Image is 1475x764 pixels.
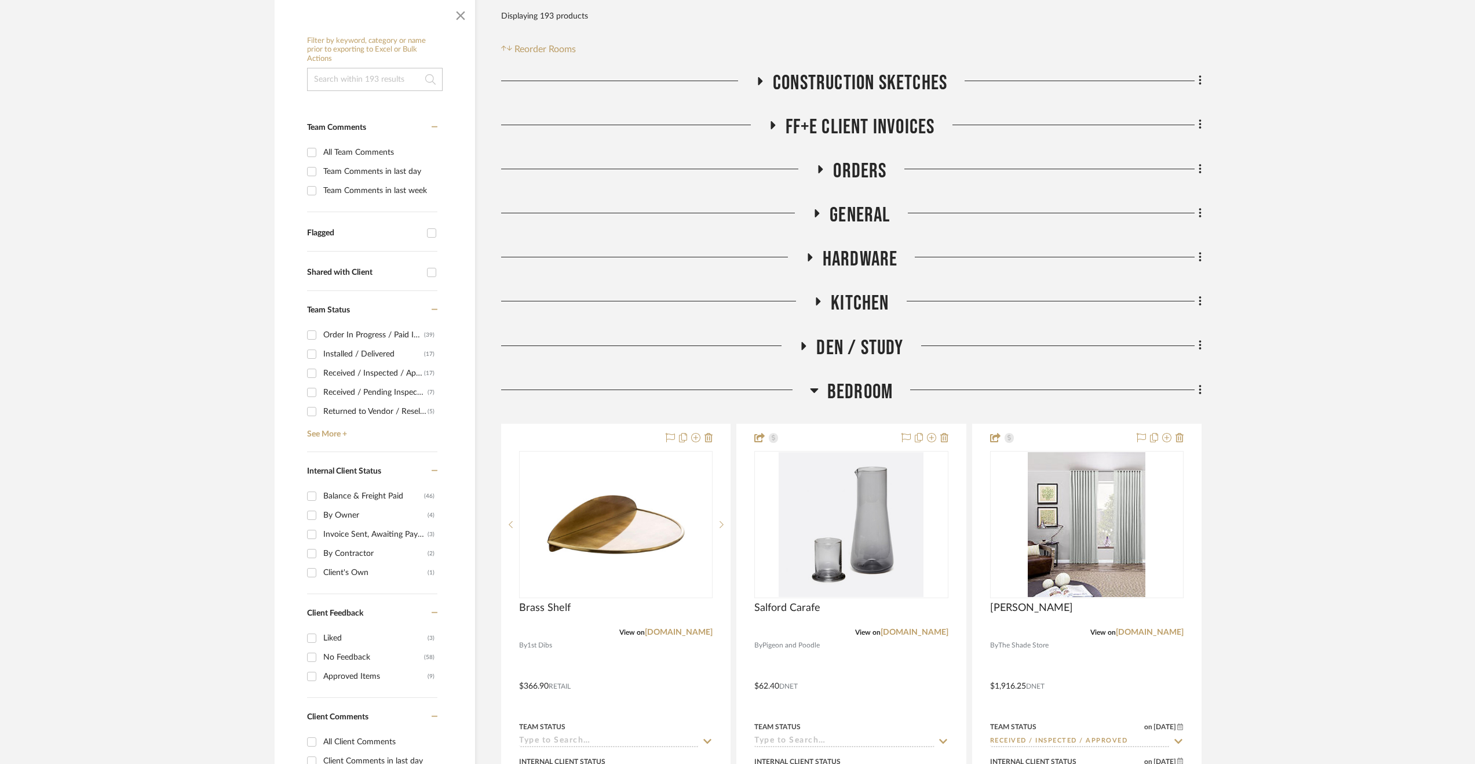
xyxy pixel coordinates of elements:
span: View on [619,629,645,636]
div: 0 [755,452,947,598]
div: Order In Progress / Paid In Full w/ Freight, No Balance due [323,326,424,344]
div: Received / Inspected / Approved [323,364,424,383]
span: Brass Shelf [519,602,571,614]
div: Received / Pending Inspection [323,383,428,402]
span: Salford Carafe [754,602,820,614]
input: Type to Search… [990,736,1170,747]
span: Client Comments [307,713,368,721]
span: [PERSON_NAME] [990,602,1073,614]
span: [DATE] [1152,723,1177,731]
input: Type to Search… [519,736,699,747]
span: By [990,640,998,651]
div: (46) [424,487,435,505]
div: Installed / Delivered [323,345,424,363]
div: (39) [424,326,435,344]
a: [DOMAIN_NAME] [881,628,948,636]
div: All Team Comments [323,143,435,162]
div: No Feedback [323,648,424,667]
span: 1st Dibs [527,640,552,651]
div: (58) [424,648,435,667]
span: Construction Sketches [773,71,947,96]
div: Team Status [519,722,565,732]
div: (4) [428,506,435,525]
span: FF+E Client Invoices [786,115,935,140]
div: (17) [424,364,435,383]
span: Team Status [307,306,350,314]
div: (7) [428,383,435,402]
span: Den / Study [816,336,903,361]
span: Internal Client Status [307,467,381,475]
div: Team Comments in last week [323,181,435,200]
h6: Filter by keyword, category or name prior to exporting to Excel or Bulk Actions [307,37,443,64]
span: on [1144,723,1152,730]
div: All Client Comments [323,733,435,751]
div: Team Status [754,722,801,732]
span: Bedroom [827,380,893,405]
div: By Contractor [323,544,428,563]
span: The Shade Store [998,640,1049,651]
button: Close [449,2,472,25]
div: Liked [323,629,428,647]
img: Salford Carafe [779,452,923,597]
div: Returned to Vendor / Reselect [323,402,428,421]
span: Pigeon and Poodle [762,640,820,651]
a: See More + [304,421,437,439]
div: Team Status [990,722,1036,732]
div: (2) [428,544,435,563]
div: Shared with Client [307,268,421,278]
a: [DOMAIN_NAME] [1116,628,1184,636]
div: Invoice Sent, Awaiting Payment [323,525,428,544]
img: Brass Shelf [543,452,688,597]
button: Reorder Rooms [501,42,576,56]
div: (1) [428,563,435,582]
span: Team Comments [307,123,366,132]
span: View on [855,629,881,636]
span: Client Feedback [307,609,363,617]
div: (17) [424,345,435,363]
input: Search within 193 results [307,68,443,91]
span: By [754,640,762,651]
div: (9) [428,667,435,686]
span: Kitchen [831,291,889,316]
div: Team Comments in last day [323,162,435,181]
input: Type to Search… [754,736,934,747]
div: Client's Own [323,563,428,582]
a: [DOMAIN_NAME] [645,628,713,636]
div: Flagged [307,228,421,238]
div: Displaying 193 products [501,5,588,28]
span: Orders [833,159,886,184]
div: 0 [991,452,1183,598]
div: (3) [428,525,435,544]
div: Approved Items [323,667,428,686]
span: View on [1090,629,1116,636]
div: Balance & Freight Paid [323,487,424,505]
img: Sheer Drapery [1028,452,1145,597]
div: By Owner [323,506,428,525]
span: Reorder Rooms [514,42,576,56]
span: General [830,203,890,228]
span: By [519,640,527,651]
div: (5) [428,402,435,421]
span: Hardware [823,247,898,272]
div: (3) [428,629,435,647]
